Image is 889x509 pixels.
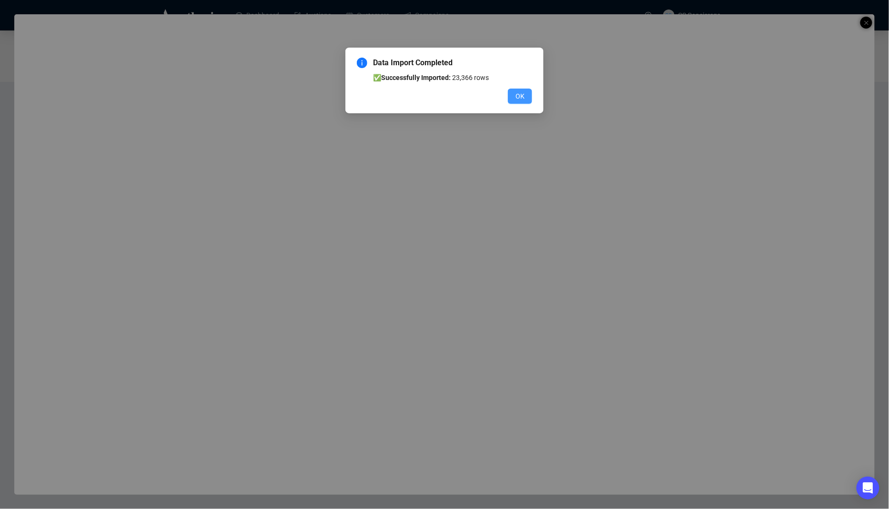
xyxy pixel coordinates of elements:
[857,477,879,499] div: Open Intercom Messenger
[373,57,532,69] span: Data Import Completed
[515,91,525,101] span: OK
[381,74,451,81] b: Successfully Imported:
[357,58,367,68] span: info-circle
[373,72,532,83] li: ✅ 23,366 rows
[508,89,532,104] button: OK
